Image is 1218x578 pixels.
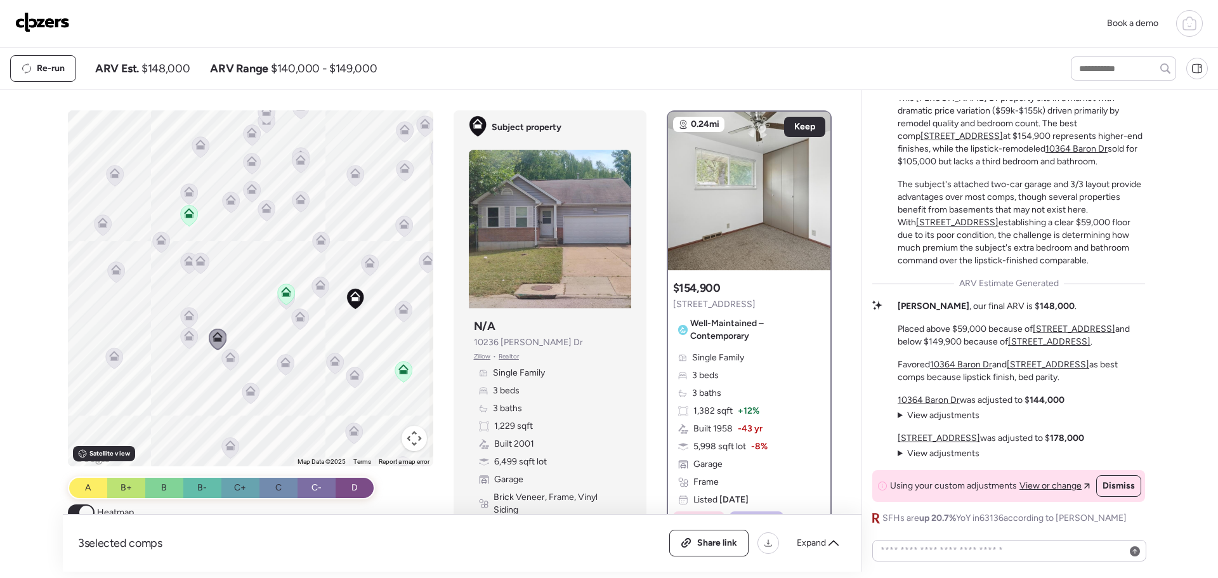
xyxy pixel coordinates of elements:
a: [STREET_ADDRESS] [1008,336,1090,347]
span: View adjustments [907,448,979,459]
span: Frame [693,476,719,489]
span: Single Family [692,351,744,364]
span: -8% [751,440,768,453]
span: [STREET_ADDRESS] [673,298,756,311]
span: C- [311,482,322,494]
span: A [85,482,91,494]
button: Map camera controls [402,426,427,451]
span: C+ [234,482,246,494]
span: Built 1958 [693,423,733,435]
span: 3 beds [692,369,719,382]
span: ARV Estimate Generated [959,277,1059,290]
p: was adjusted to $ [898,432,1084,445]
span: D [351,482,358,494]
span: 1,382 sqft [693,405,733,417]
a: [STREET_ADDRESS] [1007,359,1089,370]
strong: [PERSON_NAME] [898,301,969,312]
a: 10364 Baron Dr [930,359,992,370]
span: Keep [794,121,815,133]
a: [STREET_ADDRESS] [920,131,1003,141]
span: up 20.7% [919,513,956,523]
span: Subject property [492,121,561,134]
h3: N/A [474,319,495,334]
span: • [493,351,496,362]
span: $148,000 [141,61,190,76]
a: Report a map error [379,458,429,465]
span: Listed [693,494,749,506]
span: 3 beds [493,384,520,397]
summary: View adjustments [898,409,979,422]
strong: 144,000 [1030,395,1064,405]
span: View or change [1019,480,1082,492]
span: Map Data ©2025 [298,458,346,465]
a: [STREET_ADDRESS] [898,433,980,443]
span: 3 selected comps [78,535,162,551]
p: The subject's attached two-car garage and 3/3 layout provide advantages over most comps, though s... [898,178,1145,267]
h3: $154,900 [673,280,721,296]
span: -43 yr [738,423,763,435]
span: Non-flip [745,513,778,525]
span: 5,998 sqft lot [693,440,746,453]
p: was adjusted to $ [898,394,1064,407]
span: Heatmap [97,506,134,519]
span: Garage [494,473,523,486]
span: Satellite view [89,449,130,459]
span: Well-Maintained – Contemporary [690,317,820,343]
span: C [275,482,282,494]
span: Expand [797,537,826,549]
span: B [161,482,167,494]
p: , our final ARV is $ . [898,300,1077,313]
a: Open this area in Google Maps (opens a new window) [71,450,113,466]
span: $140,000 - $149,000 [271,61,377,76]
span: 3 baths [493,402,522,415]
span: B+ [121,482,132,494]
span: Built 2001 [494,438,534,450]
span: Book a demo [1107,18,1158,29]
img: Logo [15,12,70,32]
span: B- [197,482,207,494]
a: 10364 Baron Dr [1045,143,1108,154]
a: Terms (opens in new tab) [353,458,371,465]
span: For sale [688,513,719,525]
span: SFHs are YoY in 63136 according to [PERSON_NAME] [882,512,1127,525]
span: Single Family [493,367,545,379]
summary: View adjustments [898,447,979,460]
span: 10236 [PERSON_NAME] Dr [474,336,583,349]
span: Using your custom adjustments [890,480,1017,492]
span: Realtor [499,351,519,362]
span: ARV Range [210,61,268,76]
strong: 178,000 [1050,433,1084,443]
span: Share link [697,537,737,549]
span: 3 baths [692,387,721,400]
span: Brick Veneer, Frame, Vinyl Siding [494,491,620,516]
a: View or change [1019,480,1090,492]
span: Zillow [474,351,491,362]
strong: 148,000 [1040,301,1075,312]
span: + 12% [738,405,759,417]
span: Dismiss [1103,480,1135,492]
span: 1,229 sqft [494,420,533,433]
a: [STREET_ADDRESS] [1033,324,1115,334]
span: View adjustments [907,410,979,421]
span: Garage [693,458,723,471]
p: This [PERSON_NAME] Dr property sits in a market with dramatic price variation ($59k-$155k) driven... [898,92,1145,168]
a: 10364 Baron Dr [898,395,960,405]
img: Google [71,450,113,466]
span: 6,499 sqft lot [494,456,547,468]
p: Favored and as best comps because lipstick finish, bed parity. [898,358,1145,384]
span: Re-run [37,62,65,75]
a: [STREET_ADDRESS] [916,217,999,228]
span: [DATE] [717,494,749,505]
span: ARV Est. [95,61,139,76]
p: Placed above $59,000 because of and below $149,900 because of . [898,323,1145,348]
span: 0.24mi [691,118,719,131]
